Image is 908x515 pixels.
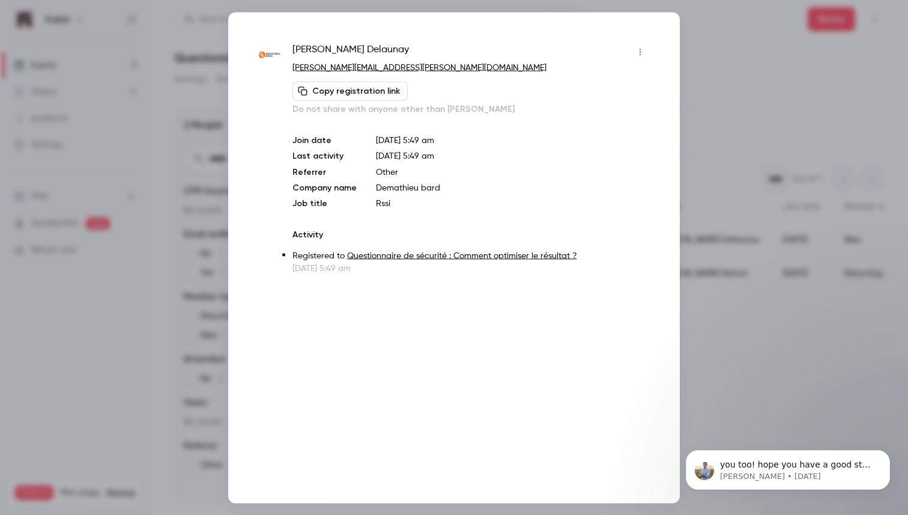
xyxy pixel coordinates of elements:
img: demathieu-bard.fr [258,43,280,66]
span: [DATE] 5:49 am [376,151,434,160]
p: Company name [292,181,357,194]
p: Join date [292,134,357,146]
p: Registered to [292,249,650,262]
p: Other [376,166,650,178]
p: Activity [292,228,650,240]
p: [DATE] 5:49 am [376,134,650,146]
p: [DATE] 5:49 am [292,262,650,274]
p: Do not share with anyone other than [PERSON_NAME] [292,103,650,115]
p: Demathieu bard [376,181,650,194]
p: Job title [292,197,357,209]
p: Referrer [292,166,357,178]
a: [PERSON_NAME][EMAIL_ADDRESS][PERSON_NAME][DOMAIN_NAME] [292,63,546,72]
a: Questionnaire de sécurité : Comment optimiser le résultat ? [347,251,577,260]
span: [PERSON_NAME] Delaunay [292,42,409,61]
p: Last activity [292,150,357,162]
button: Copy registration link [292,81,408,100]
iframe: Intercom notifications message [668,425,908,509]
p: Rssi [376,197,650,209]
